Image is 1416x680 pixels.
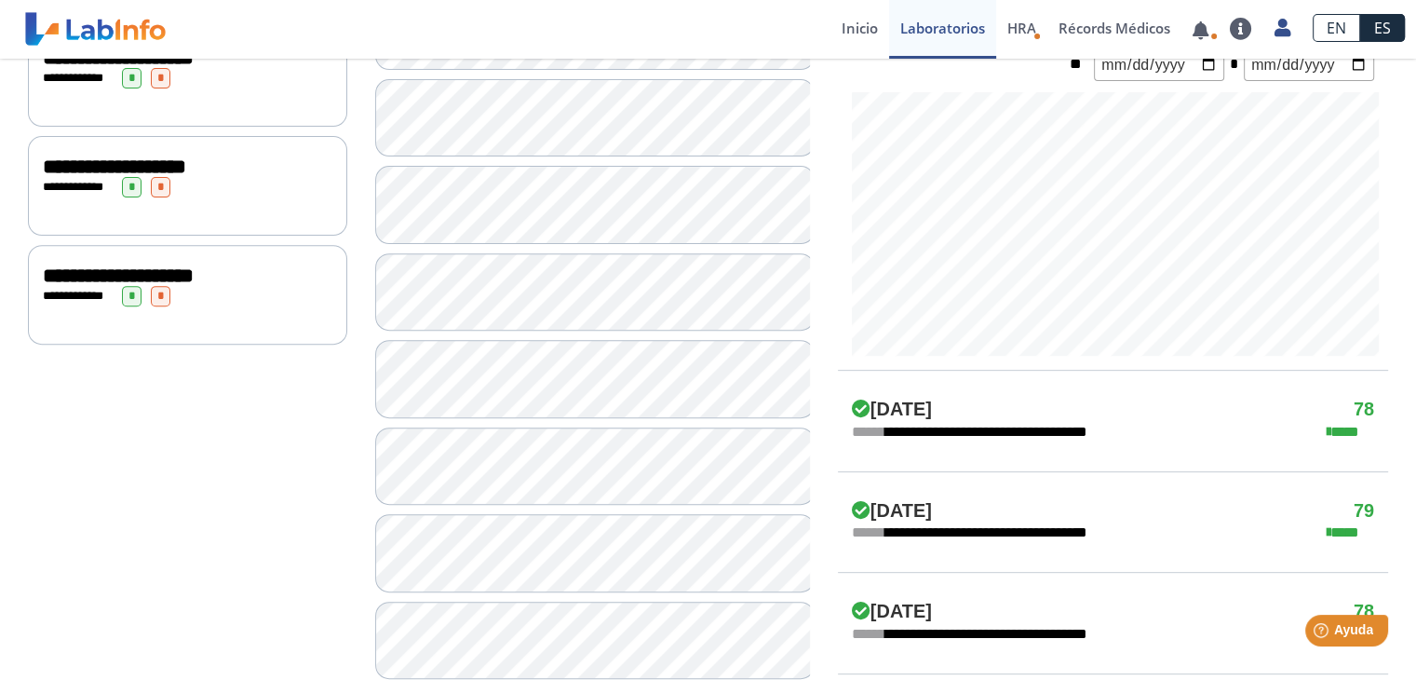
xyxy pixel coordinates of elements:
h4: [DATE] [852,601,932,623]
a: ES [1360,14,1405,42]
span: HRA [1007,19,1036,37]
h4: 78 [1354,601,1374,623]
h4: [DATE] [852,399,932,421]
h4: 78 [1354,399,1374,421]
h4: 79 [1354,500,1374,523]
input: mm/dd/yyyy [1094,48,1224,81]
a: EN [1313,14,1360,42]
h4: [DATE] [852,500,932,523]
iframe: Help widget launcher [1250,607,1396,660]
input: mm/dd/yyyy [1244,48,1374,81]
